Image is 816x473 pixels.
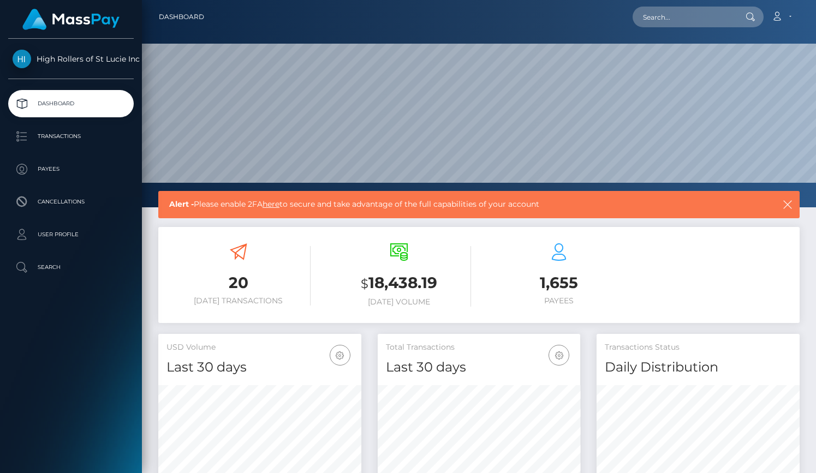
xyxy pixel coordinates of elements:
[13,194,129,210] p: Cancellations
[166,272,311,294] h3: 20
[263,199,279,209] a: here
[13,95,129,112] p: Dashboard
[487,296,632,306] h6: Payees
[169,199,720,210] span: Please enable 2FA to secure and take advantage of the full capabilities of your account
[8,155,134,183] a: Payees
[159,5,204,28] a: Dashboard
[361,276,368,291] small: $
[166,342,353,353] h5: USD Volume
[8,90,134,117] a: Dashboard
[8,254,134,281] a: Search
[8,54,134,64] span: High Rollers of St Lucie Inc
[13,161,129,177] p: Payees
[487,272,632,294] h3: 1,655
[327,272,471,295] h3: 18,438.19
[386,342,573,353] h5: Total Transactions
[605,342,791,353] h5: Transactions Status
[22,9,120,30] img: MassPay Logo
[8,188,134,215] a: Cancellations
[633,7,735,27] input: Search...
[8,221,134,248] a: User Profile
[13,226,129,243] p: User Profile
[13,50,31,68] img: High Rollers of St Lucie Inc
[13,259,129,276] p: Search
[166,296,311,306] h6: [DATE] Transactions
[8,123,134,150] a: Transactions
[166,358,353,377] h4: Last 30 days
[386,358,573,377] h4: Last 30 days
[327,297,471,307] h6: [DATE] Volume
[169,199,194,209] b: Alert -
[13,128,129,145] p: Transactions
[605,358,791,377] h4: Daily Distribution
